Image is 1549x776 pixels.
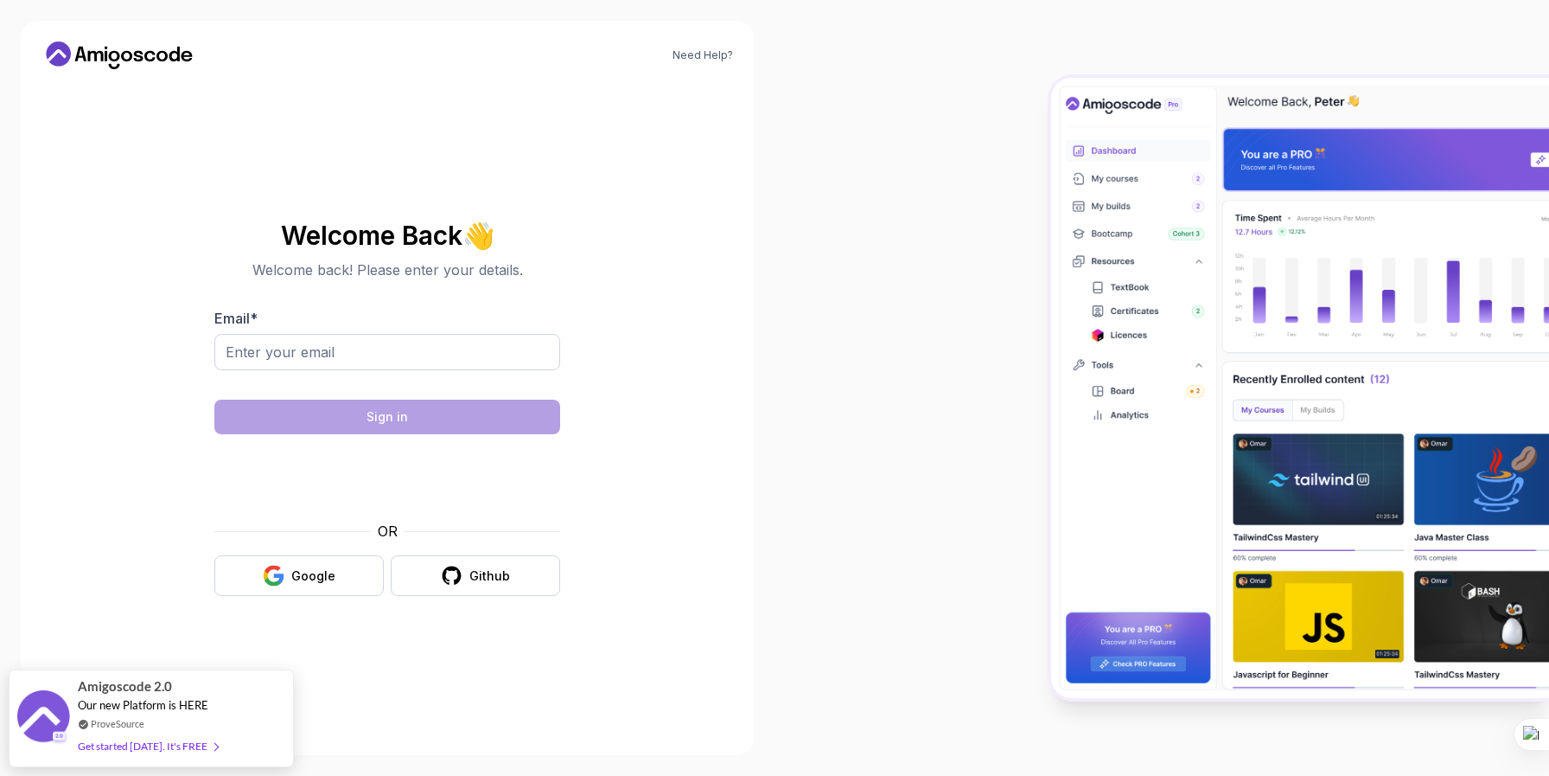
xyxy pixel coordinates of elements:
img: Amigoscode Dashboard [1051,78,1549,699]
p: Welcome back! Please enter your details. [214,260,560,280]
div: Sign in [367,408,408,426]
div: Github [469,568,510,585]
div: Google [291,568,335,585]
input: Enter your email [214,334,560,370]
a: Need Help? [673,48,733,62]
img: provesource social proof notification image [17,690,69,747]
label: Email * [214,310,258,327]
button: Sign in [214,400,560,434]
button: Github [391,555,560,596]
iframe: Tiện ích chứa hộp kiểm cho thử thách bảo mật hCaptcha [257,445,518,510]
span: 👋 [462,221,494,249]
button: Google [214,555,384,596]
a: ProveSource [91,716,144,731]
h2: Welcome Back [214,221,560,249]
span: Our new Platform is HERE [78,698,208,712]
p: OR [378,521,398,542]
span: Amigoscode 2.0 [78,677,172,696]
div: Get started [DATE]. It's FREE [78,736,218,756]
a: Home link [41,42,197,69]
